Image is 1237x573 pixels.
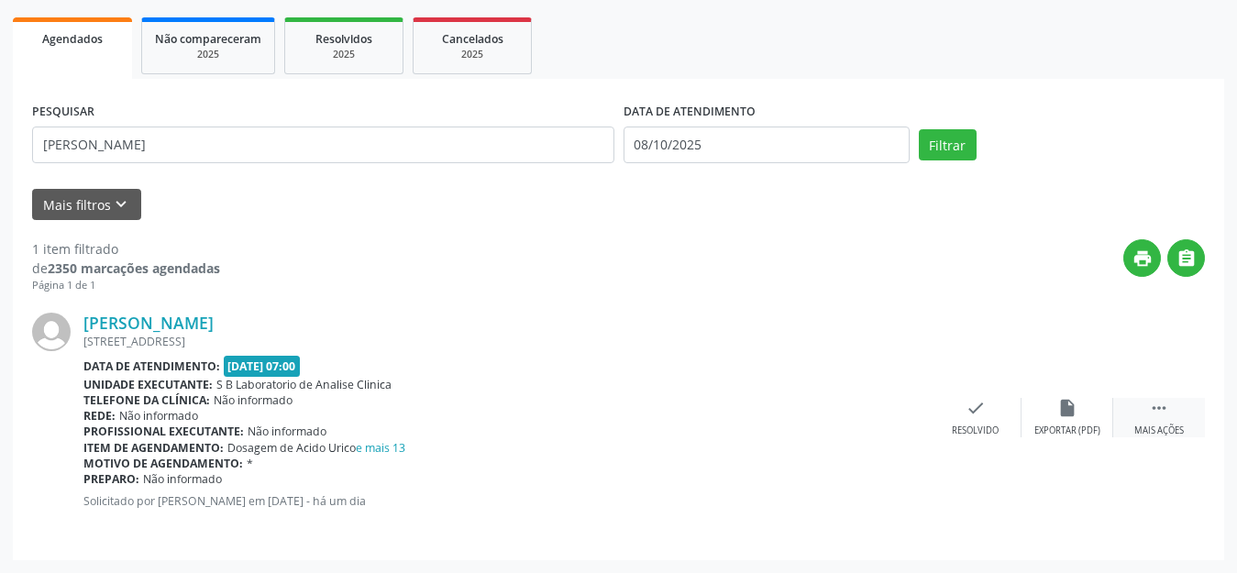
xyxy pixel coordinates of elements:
[624,98,756,127] label: DATA DE ATENDIMENTO
[83,358,220,374] b: Data de atendimento:
[143,471,222,487] span: Não informado
[1176,248,1197,269] i: 
[155,48,261,61] div: 2025
[83,424,244,439] b: Profissional executante:
[111,194,131,215] i: keyboard_arrow_down
[227,440,405,456] span: Dosagem de Acido Urico
[32,98,94,127] label: PESQUISAR
[1167,239,1205,277] button: 
[214,392,293,408] span: Não informado
[42,31,103,47] span: Agendados
[32,259,220,278] div: de
[442,31,503,47] span: Cancelados
[1149,398,1169,418] i: 
[1134,424,1184,437] div: Mais ações
[83,377,213,392] b: Unidade executante:
[356,440,405,456] a: e mais 13
[624,127,910,163] input: Selecione um intervalo
[83,334,930,349] div: [STREET_ADDRESS]
[426,48,518,61] div: 2025
[83,471,139,487] b: Preparo:
[83,408,116,424] b: Rede:
[119,408,198,424] span: Não informado
[155,31,261,47] span: Não compareceram
[1057,398,1077,418] i: insert_drive_file
[83,440,224,456] b: Item de agendamento:
[83,392,210,408] b: Telefone da clínica:
[1123,239,1161,277] button: print
[83,456,243,471] b: Motivo de agendamento:
[32,278,220,293] div: Página 1 de 1
[952,424,999,437] div: Resolvido
[298,48,390,61] div: 2025
[224,356,301,377] span: [DATE] 07:00
[919,129,977,160] button: Filtrar
[32,189,141,221] button: Mais filtroskeyboard_arrow_down
[48,259,220,277] strong: 2350 marcações agendadas
[32,239,220,259] div: 1 item filtrado
[1034,424,1100,437] div: Exportar (PDF)
[83,313,214,333] a: [PERSON_NAME]
[248,424,326,439] span: Não informado
[216,377,392,392] span: S B Laboratorio de Analise Clinica
[966,398,986,418] i: check
[315,31,372,47] span: Resolvidos
[83,493,930,509] p: Solicitado por [PERSON_NAME] em [DATE] - há um dia
[32,127,614,163] input: Nome, CNS
[1132,248,1153,269] i: print
[32,313,71,351] img: img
